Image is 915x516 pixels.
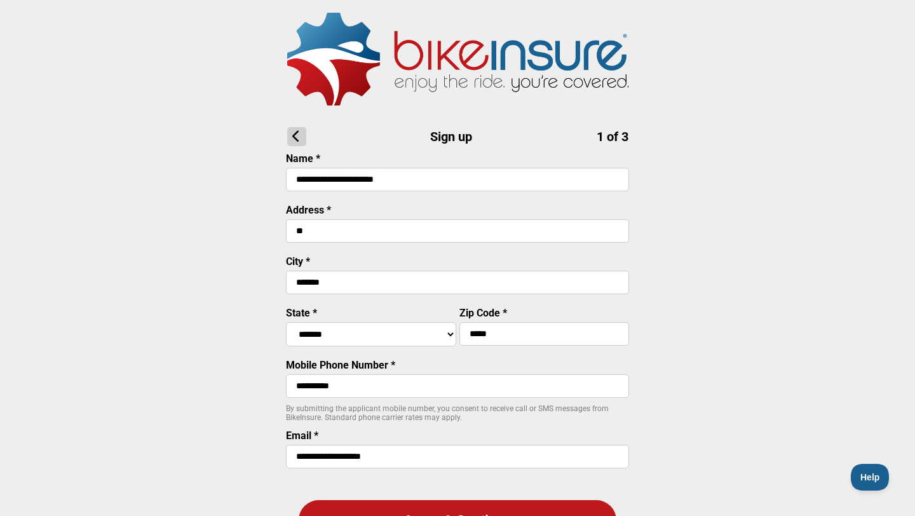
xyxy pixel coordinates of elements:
[287,127,628,146] h1: Sign up
[286,404,629,422] p: By submitting the applicant mobile number, you consent to receive call or SMS messages from BikeI...
[286,153,320,165] label: Name *
[286,359,395,371] label: Mobile Phone Number *
[597,129,628,144] span: 1 of 3
[286,430,318,442] label: Email *
[286,204,331,216] label: Address *
[459,307,507,319] label: Zip Code *
[286,307,317,319] label: State *
[851,464,890,491] iframe: Toggle Customer Support
[286,255,310,268] label: City *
